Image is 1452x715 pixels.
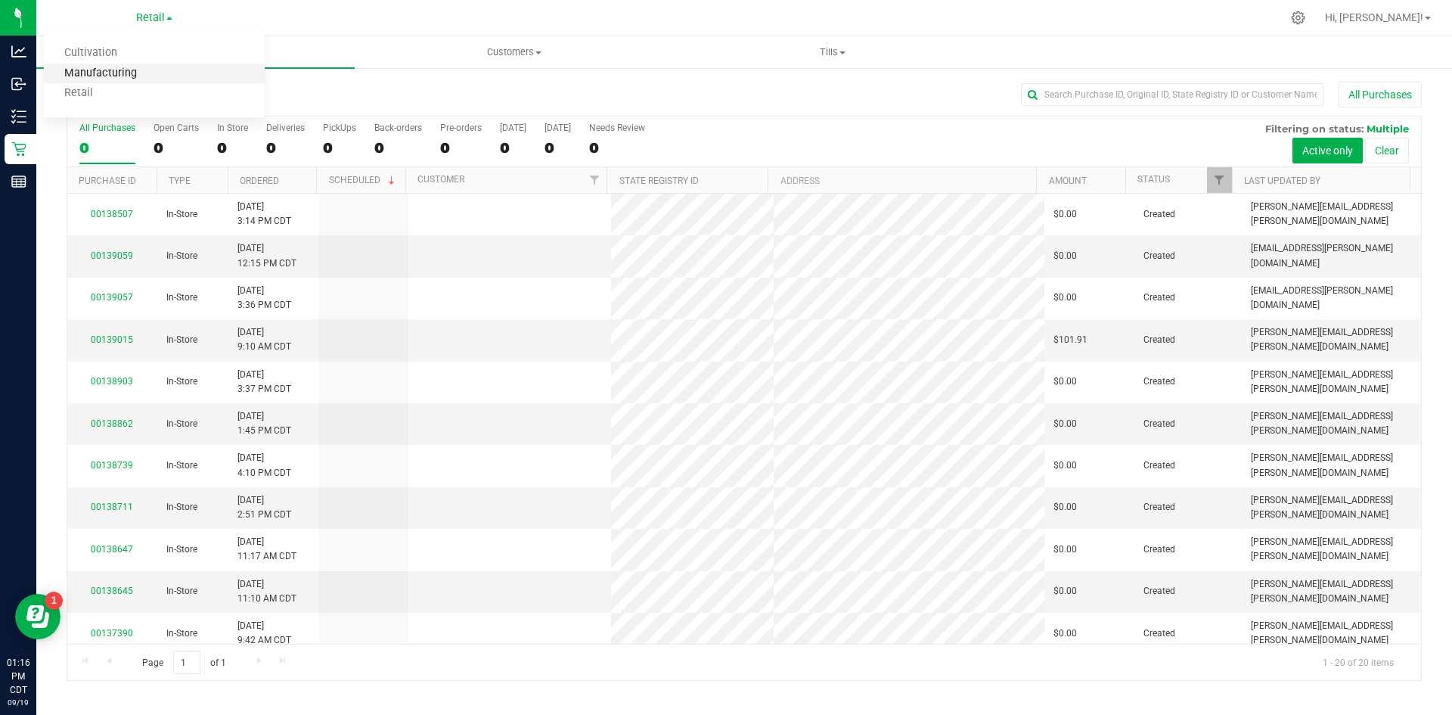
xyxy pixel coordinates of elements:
[44,43,265,64] a: Cultivation
[1244,176,1320,186] a: Last Updated By
[589,139,645,157] div: 0
[91,586,133,596] a: 00138645
[166,417,197,431] span: In-Store
[1143,500,1175,514] span: Created
[136,11,165,24] span: Retail
[1289,11,1308,25] div: Manage settings
[1143,291,1175,305] span: Created
[1053,375,1077,389] span: $0.00
[1292,138,1363,163] button: Active only
[79,123,135,133] div: All Purchases
[355,45,672,59] span: Customers
[1053,584,1077,598] span: $0.00
[91,334,133,345] a: 00139015
[166,375,197,389] span: In-Store
[237,200,291,228] span: [DATE] 3:14 PM CDT
[1143,542,1175,557] span: Created
[11,174,26,189] inline-svg: Reports
[440,139,482,157] div: 0
[355,36,673,68] a: Customers
[1251,619,1412,648] span: [PERSON_NAME][EMAIL_ADDRESS][PERSON_NAME][DOMAIN_NAME]
[1251,535,1412,564] span: [PERSON_NAME][EMAIL_ADDRESS][PERSON_NAME][DOMAIN_NAME]
[1143,417,1175,431] span: Created
[91,418,133,429] a: 00138862
[1265,123,1364,135] span: Filtering on status:
[166,249,197,263] span: In-Store
[1251,409,1412,438] span: [PERSON_NAME][EMAIL_ADDRESS][PERSON_NAME][DOMAIN_NAME]
[1143,626,1175,641] span: Created
[166,207,197,222] span: In-Store
[166,500,197,514] span: In-Store
[36,36,355,68] a: Purchases
[166,626,197,641] span: In-Store
[544,123,571,133] div: [DATE]
[1143,207,1175,222] span: Created
[91,209,133,219] a: 00138507
[7,656,29,697] p: 01:16 PM CDT
[329,175,398,185] a: Scheduled
[1251,493,1412,522] span: [PERSON_NAME][EMAIL_ADDRESS][PERSON_NAME][DOMAIN_NAME]
[166,542,197,557] span: In-Store
[1143,584,1175,598] span: Created
[154,123,199,133] div: Open Carts
[1339,82,1422,107] button: All Purchases
[166,291,197,305] span: In-Store
[237,409,291,438] span: [DATE] 1:45 PM CDT
[129,651,238,674] span: Page of 1
[374,123,422,133] div: Back-orders
[417,174,464,185] a: Customer
[237,325,291,354] span: [DATE] 9:10 AM CDT
[36,45,355,59] span: Purchases
[1143,375,1175,389] span: Created
[440,123,482,133] div: Pre-orders
[1143,333,1175,347] span: Created
[1021,83,1323,106] input: Search Purchase ID, Original ID, State Registry ID or Customer Name...
[589,123,645,133] div: Needs Review
[374,139,422,157] div: 0
[11,76,26,92] inline-svg: Inbound
[91,502,133,512] a: 00138711
[1053,249,1077,263] span: $0.00
[240,176,279,186] a: Ordered
[237,284,291,312] span: [DATE] 3:36 PM CDT
[1143,249,1175,263] span: Created
[323,139,356,157] div: 0
[1251,368,1412,396] span: [PERSON_NAME][EMAIL_ADDRESS][PERSON_NAME][DOMAIN_NAME]
[619,176,699,186] a: State Registry ID
[44,83,265,104] a: Retail
[91,250,133,261] a: 00139059
[11,44,26,59] inline-svg: Analytics
[1049,176,1087,186] a: Amount
[1053,459,1077,473] span: $0.00
[1365,138,1409,163] button: Clear
[582,167,607,193] a: Filter
[237,619,291,648] span: [DATE] 9:42 AM CDT
[237,451,291,480] span: [DATE] 4:10 PM CDT
[79,176,136,186] a: Purchase ID
[1251,577,1412,606] span: [PERSON_NAME][EMAIL_ADDRESS][PERSON_NAME][DOMAIN_NAME]
[1053,333,1087,347] span: $101.91
[237,535,296,564] span: [DATE] 11:17 AM CDT
[1053,500,1077,514] span: $0.00
[1053,417,1077,431] span: $0.00
[1053,626,1077,641] span: $0.00
[217,123,248,133] div: In Store
[237,577,296,606] span: [DATE] 11:10 AM CDT
[1251,451,1412,480] span: [PERSON_NAME][EMAIL_ADDRESS][PERSON_NAME][DOMAIN_NAME]
[11,141,26,157] inline-svg: Retail
[1143,459,1175,473] span: Created
[237,493,291,522] span: [DATE] 2:51 PM CDT
[500,139,526,157] div: 0
[91,292,133,303] a: 00139057
[1053,542,1077,557] span: $0.00
[1311,651,1406,673] span: 1 - 20 of 20 items
[79,139,135,157] div: 0
[91,628,133,639] a: 00137390
[237,368,291,396] span: [DATE] 3:37 PM CDT
[91,376,133,387] a: 00138903
[217,139,248,157] div: 0
[266,123,305,133] div: Deliveries
[67,88,518,101] h3: Purchase Summary:
[166,333,197,347] span: In-Store
[323,123,356,133] div: PickUps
